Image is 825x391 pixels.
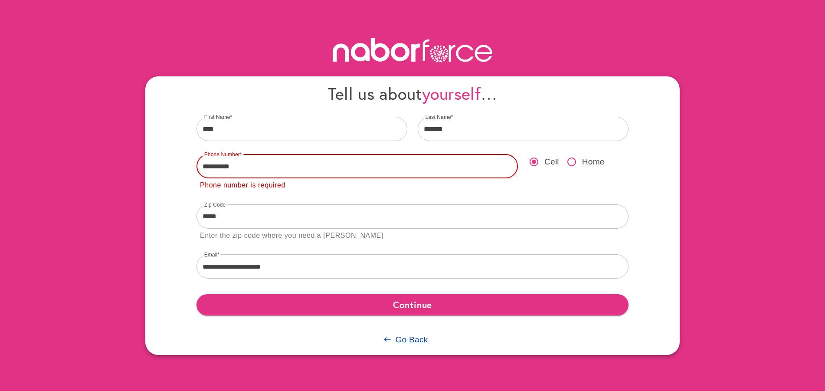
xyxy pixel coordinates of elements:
div: Enter the zip code where you need a [PERSON_NAME] [200,230,383,242]
h4: Tell us about … [196,83,629,104]
span: Continue [203,297,622,312]
span: Home [582,156,605,168]
u: Go Back [395,335,428,344]
span: Cell [544,156,559,168]
button: Continue [196,294,629,315]
div: Phone number is required [200,180,285,191]
span: yourself [422,82,481,105]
